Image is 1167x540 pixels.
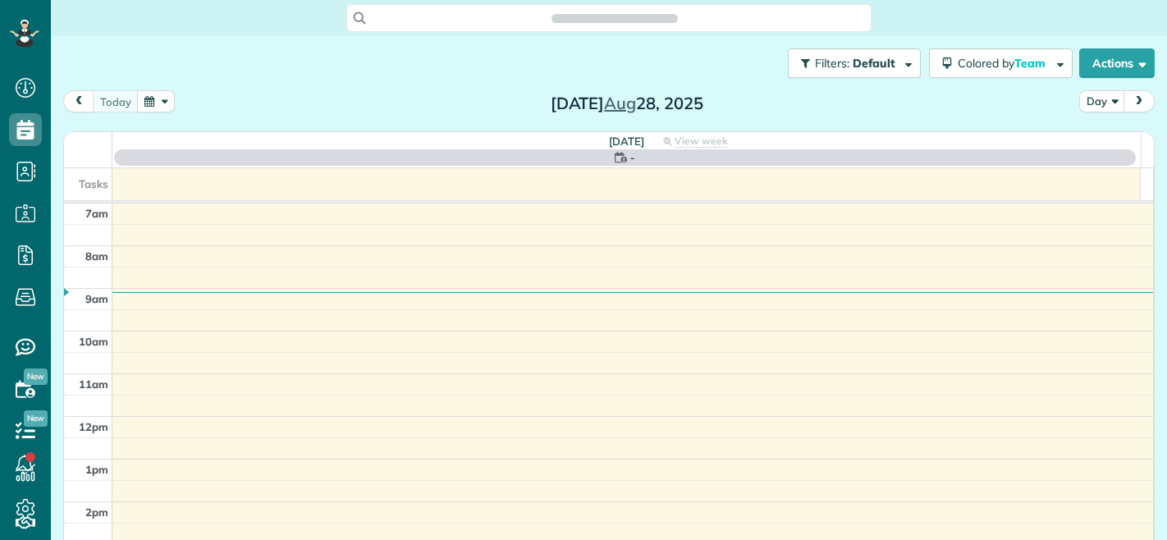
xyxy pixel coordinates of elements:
[85,292,108,305] span: 9am
[79,420,108,433] span: 12pm
[93,90,139,112] button: today
[815,56,849,71] span: Filters:
[524,94,730,112] h2: [DATE] 28, 2025
[788,48,921,78] button: Filters: Default
[79,335,108,348] span: 10am
[780,48,921,78] a: Filters: Default
[1014,56,1048,71] span: Team
[24,368,48,385] span: New
[63,90,94,112] button: prev
[1079,48,1155,78] button: Actions
[79,177,108,190] span: Tasks
[1079,90,1125,112] button: Day
[79,378,108,391] span: 11am
[929,48,1073,78] button: Colored byTeam
[85,506,108,519] span: 2pm
[958,56,1051,71] span: Colored by
[24,410,48,427] span: New
[604,93,636,113] span: Aug
[853,56,896,71] span: Default
[1124,90,1155,112] button: next
[609,135,644,148] span: [DATE]
[85,249,108,263] span: 8am
[568,10,661,26] span: Search ZenMaid…
[85,207,108,220] span: 7am
[675,135,727,148] span: View week
[85,463,108,476] span: 1pm
[630,149,635,166] span: -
